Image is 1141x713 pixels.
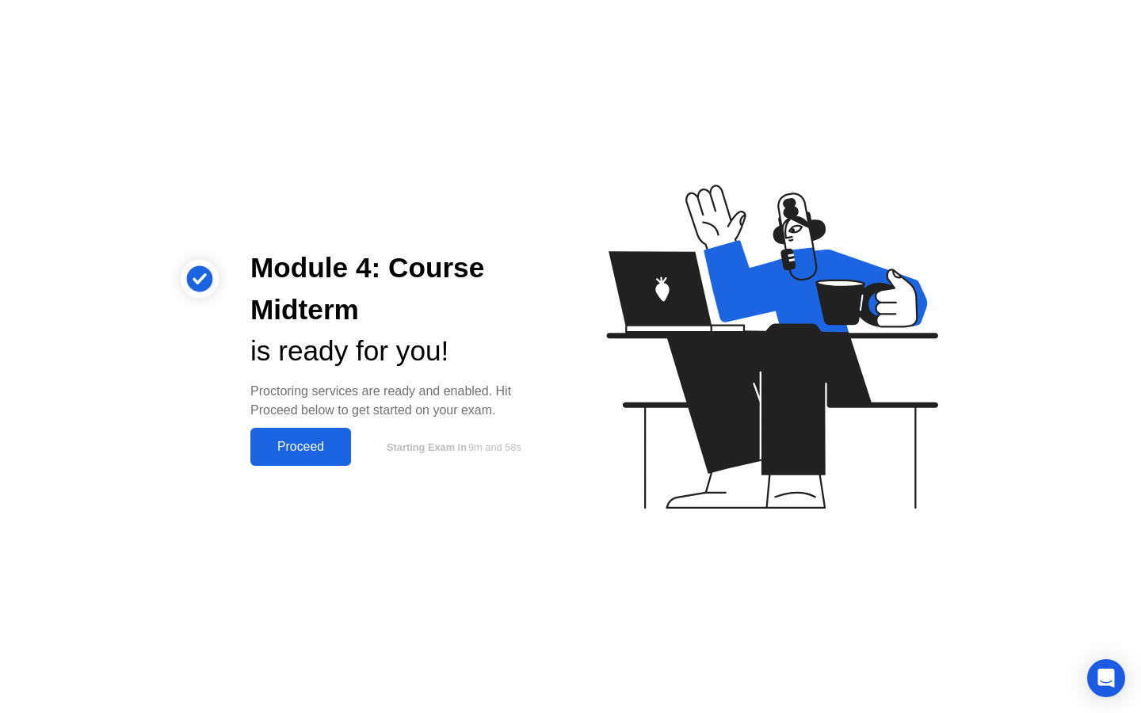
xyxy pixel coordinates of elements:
[250,382,545,420] div: Proctoring services are ready and enabled. Hit Proceed below to get started on your exam.
[468,441,521,453] span: 9m and 58s
[250,428,351,466] button: Proceed
[1087,659,1125,697] div: Open Intercom Messenger
[250,247,545,331] div: Module 4: Course Midterm
[359,432,545,462] button: Starting Exam in9m and 58s
[250,330,545,372] div: is ready for you!
[255,440,346,454] div: Proceed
